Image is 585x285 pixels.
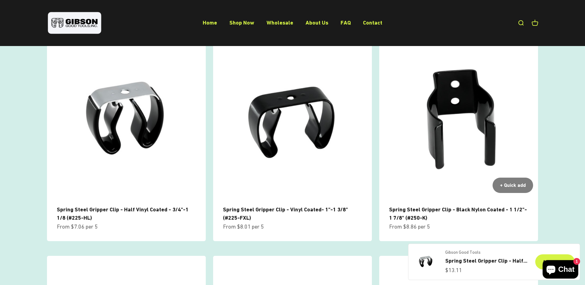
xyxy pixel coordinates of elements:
button: + Quick add [493,178,533,193]
a: Spring Steel Gripper Clip - Black Nylon Coated - 1 1/2"- 1 7/8" (#250-K) [389,206,527,221]
a: Spring Steel Gripper Clip - Vinyl Coated- 1"-1 3/8" (#225-FXL) [223,206,348,221]
div: + Quick add [500,181,526,189]
a: Home [203,19,217,26]
sale-price: From $8.01 per 5 [223,222,264,231]
div: Add to cart [543,258,567,266]
a: Wholesale [267,19,293,26]
img: close up of a spring steel gripper clip, tool clip, durable, secure holding, Excellent corrosion ... [379,39,538,198]
img: Gripper clip, made & shipped from the USA! [413,249,438,274]
a: Shop Now [229,19,254,26]
button: Add to cart [535,254,575,270]
a: About Us [306,19,328,26]
sale-price: From $8.86 per 5 [389,222,430,231]
sale-price: $13.11 [445,266,462,275]
a: Contact [363,19,382,26]
a: Spring Steel Gripper Clip - Half Vinyl Coated - 1"-1 3/8" (#225-HXL) [445,256,528,265]
a: Spring Steel Gripper Clip - Half Vinyl Coated - 3/4"-1 1/8 (#225-HL) [57,206,189,221]
a: FAQ [341,19,351,26]
a: Gibson Good Tools [445,249,528,256]
sale-price: From $7.06 per 5 [57,222,98,231]
inbox-online-store-chat: Shopify online store chat [541,260,580,280]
